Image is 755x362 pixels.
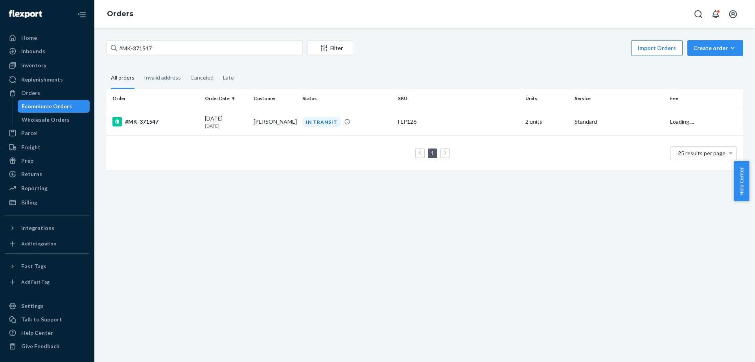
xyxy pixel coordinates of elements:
th: Order [106,89,202,108]
div: Prep [21,157,33,165]
a: Parcel [5,127,90,139]
div: Reporting [21,184,48,192]
div: Settings [21,302,44,310]
div: Orders [21,89,40,97]
div: Inbounds [21,47,45,55]
div: Create order [693,44,737,52]
button: Create order [687,40,743,56]
div: Home [21,34,37,42]
div: Parcel [21,129,38,137]
td: [PERSON_NAME] [250,108,299,136]
div: Late [223,67,234,88]
div: Returns [21,170,42,178]
div: Integrations [21,224,54,232]
div: Customer [254,95,296,102]
div: [DATE] [205,115,247,129]
div: Replenishments [21,76,63,84]
div: Fast Tags [21,262,46,270]
button: Filter [308,40,353,56]
a: Returns [5,168,90,180]
a: Orders [107,9,133,18]
div: Talk to Support [21,316,62,323]
td: 2 units [522,108,571,136]
a: Reporting [5,182,90,195]
button: Fast Tags [5,260,90,273]
button: Help Center [734,161,749,201]
a: Page 1 is your current page [429,150,436,156]
div: FLP126 [398,118,519,126]
img: Flexport logo [9,10,42,18]
button: Integrations [5,222,90,234]
a: Home [5,32,90,44]
button: Open Search Box [691,6,706,22]
div: IN TRANSIT [302,117,341,127]
input: Search orders [106,40,303,56]
a: Prep [5,154,90,167]
button: Give Feedback [5,340,90,353]
th: SKU [395,89,522,108]
div: Give Feedback [21,342,59,350]
td: Loading.... [667,108,743,136]
th: Order Date [202,89,250,108]
div: Add Fast Tag [21,278,50,285]
button: Open notifications [708,6,724,22]
a: Wholesale Orders [18,113,90,126]
th: Service [571,89,667,108]
a: Talk to Support [5,313,90,326]
th: Fee [667,89,743,108]
th: Units [522,89,571,108]
a: Inbounds [5,45,90,58]
button: Open account menu [725,6,741,22]
a: Orders [5,87,90,99]
a: Settings [5,300,90,312]
ol: breadcrumbs [101,3,140,26]
div: Invalid address [144,67,181,88]
a: Ecommerce Orders [18,100,90,113]
th: Status [299,89,395,108]
div: Ecommerce Orders [22,102,72,110]
div: Freight [21,143,41,151]
button: Import Orders [631,40,683,56]
div: Add Integration [21,240,56,247]
div: Inventory [21,61,46,69]
a: Freight [5,141,90,154]
div: Canceled [190,67,214,88]
div: Wholesale Orders [22,116,70,124]
div: All orders [111,67,134,89]
a: Replenishments [5,73,90,86]
a: Add Fast Tag [5,276,90,288]
p: [DATE] [205,123,247,129]
span: 25 results per page [678,150,726,156]
a: Billing [5,196,90,209]
a: Add Integration [5,238,90,250]
button: Close Navigation [74,6,90,22]
div: Help Center [21,329,53,337]
a: Help Center [5,327,90,339]
a: Inventory [5,59,90,72]
p: Standard [575,118,664,126]
div: Filter [308,44,353,52]
div: Billing [21,199,37,206]
div: #MK-371547 [112,117,199,126]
